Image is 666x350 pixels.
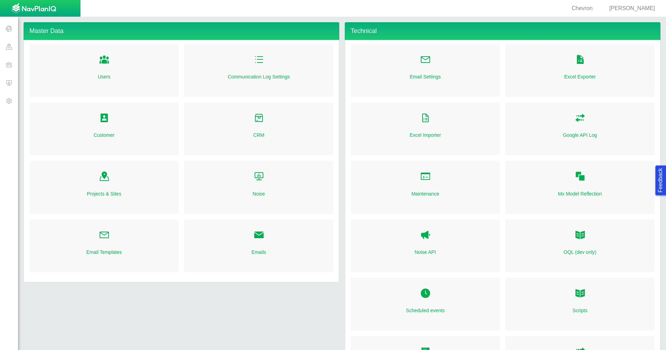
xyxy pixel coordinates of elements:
a: Mx Model Reflection [558,190,602,197]
a: Folder Open Icon [420,286,431,301]
a: CRM [253,132,264,139]
div: Folder Open Icon Projects & Sites [29,161,179,214]
a: Noise API [415,249,436,256]
a: Folder Open Icon [575,52,586,68]
a: Scripts [573,307,588,314]
a: Email Settings [410,73,441,80]
div: Folder Open Icon Excel Importer [351,102,500,155]
a: OQL [575,228,586,243]
a: Noise API [420,228,431,243]
a: Folder Open Icon [575,286,586,301]
button: Feedback [655,165,666,195]
a: Maintenance [411,190,439,197]
a: Folder Open Icon [420,169,431,184]
div: Noise API Noise API [351,219,500,272]
a: Communication Log Settings [228,73,290,80]
div: Folder Open Icon Email Settings [351,44,500,97]
div: Folder Open Icon Emails [184,219,333,272]
a: Google API Log [563,132,597,139]
a: Scheduled events [406,307,444,314]
div: Folder Open Icon Email Templates [29,219,179,272]
div: Folder Open Icon Noise [184,161,333,214]
div: OQL OQL (dev only) [505,219,655,272]
a: Excel Importer [410,132,441,139]
a: Folder Open Icon [420,52,431,68]
a: Emails [251,249,266,256]
a: Noise [253,190,265,197]
h4: Master Data [24,22,339,40]
div: Folder Open Icon Scheduled events [351,278,500,331]
a: Folder Open Icon [254,228,264,243]
a: Customer [94,132,115,139]
img: UrbanGroupSolutionsTheme$USG_Images$logo.png [11,3,56,14]
a: Projects & Sites [87,190,121,197]
a: OQL (dev only) [564,249,596,256]
a: Email Templates [86,249,122,256]
a: Users [98,73,111,80]
a: Folder Open Icon [575,169,586,184]
div: Folder Open Icon Users [29,44,179,97]
a: Folder Open Icon [575,111,586,126]
div: Folder Open Icon Communication Log Settings [184,44,333,97]
a: Folder Open Icon [99,111,110,126]
a: Folder Open Icon [99,228,110,243]
div: [PERSON_NAME] [601,5,658,12]
a: Folder Open Icon [254,169,264,184]
div: Folder Open Icon CRM [184,102,333,155]
div: Folder Open Icon Customer [29,102,179,155]
h4: Technical [345,22,660,40]
a: Folder Open Icon [99,52,110,68]
div: Folder Open Icon Excel Exporter [505,44,655,97]
a: Excel Exporter [564,73,596,80]
a: Folder Open Icon [420,111,431,126]
div: Folder Open Icon Scripts [505,278,655,331]
div: Folder Open Icon Maintenance [351,161,500,214]
div: Folder Open Icon Mx Model Reflection [505,161,655,214]
a: Folder Open Icon [254,111,264,126]
span: [PERSON_NAME] [609,5,655,11]
span: Chevron [572,5,592,11]
a: Folder Open Icon [254,52,264,68]
div: Folder Open Icon Google API Log [505,102,655,155]
a: Folder Open Icon [99,169,110,184]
